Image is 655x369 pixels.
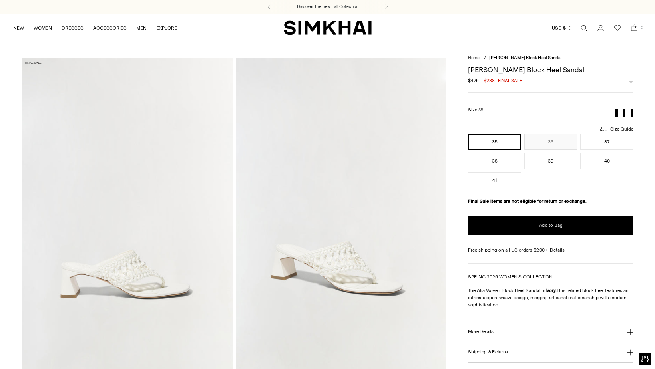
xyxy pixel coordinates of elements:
[468,66,633,73] h1: [PERSON_NAME] Block Heel Sandal
[539,222,563,229] span: Add to Bag
[468,55,633,61] nav: breadcrumbs
[468,153,521,169] button: 38
[489,55,562,60] span: [PERSON_NAME] Block Heel Sandal
[468,55,480,60] a: Home
[468,274,553,280] a: SPRING 2025 WOMEN'S COLLECTION
[468,198,587,204] strong: Final Sale items are not eligible for return or exchange.
[468,172,521,188] button: 41
[484,55,486,61] div: /
[580,134,633,150] button: 37
[580,153,633,169] button: 40
[552,19,573,37] button: USD $
[626,20,642,36] a: Open cart modal
[609,20,625,36] a: Wishlist
[468,246,633,254] div: Free shipping on all US orders $200+
[136,19,147,37] a: MEN
[156,19,177,37] a: EXPLORE
[62,19,84,37] a: DRESSES
[468,342,633,363] button: Shipping & Returns
[468,106,483,114] label: Size:
[546,288,557,293] strong: Ivory.
[468,287,633,308] p: The Alia Woven Block Heel Sandal in This refined block heel features an intricate open-weave desi...
[468,349,508,355] h3: Shipping & Returns
[468,321,633,342] button: More Details
[468,216,633,235] button: Add to Bag
[524,153,577,169] button: 39
[13,19,24,37] a: NEW
[34,19,52,37] a: WOMEN
[576,20,592,36] a: Open search modal
[468,329,493,334] h3: More Details
[484,77,495,84] span: $238
[468,77,479,84] s: $475
[93,19,127,37] a: ACCESSORIES
[629,78,633,83] button: Add to Wishlist
[284,20,372,36] a: SIMKHAI
[468,134,521,150] button: 35
[524,134,577,150] button: 36
[599,124,633,134] a: Size Guide
[297,4,358,10] a: Discover the new Fall Collection
[478,107,483,113] span: 35
[638,24,645,31] span: 0
[593,20,609,36] a: Go to the account page
[550,246,565,254] a: Details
